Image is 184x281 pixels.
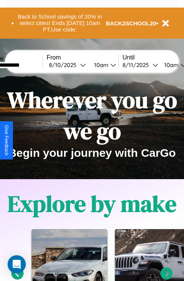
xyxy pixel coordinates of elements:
[160,61,181,69] div: 10am
[123,61,153,69] div: 8 / 11 / 2025
[90,61,110,69] div: 10am
[4,125,9,156] div: Give Feedback
[49,61,80,69] div: 8 / 10 / 2025
[14,11,106,35] button: Back to School savings of 20% in select cities! Ends [DATE] 10am PT.Use code:
[8,188,176,219] h1: Explore by make
[8,255,26,273] div: Open Intercom Messenger
[47,61,88,69] button: 8/10/2025
[88,61,118,69] button: 10am
[106,20,156,27] b: BACK2SCHOOL20
[47,54,118,61] label: From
